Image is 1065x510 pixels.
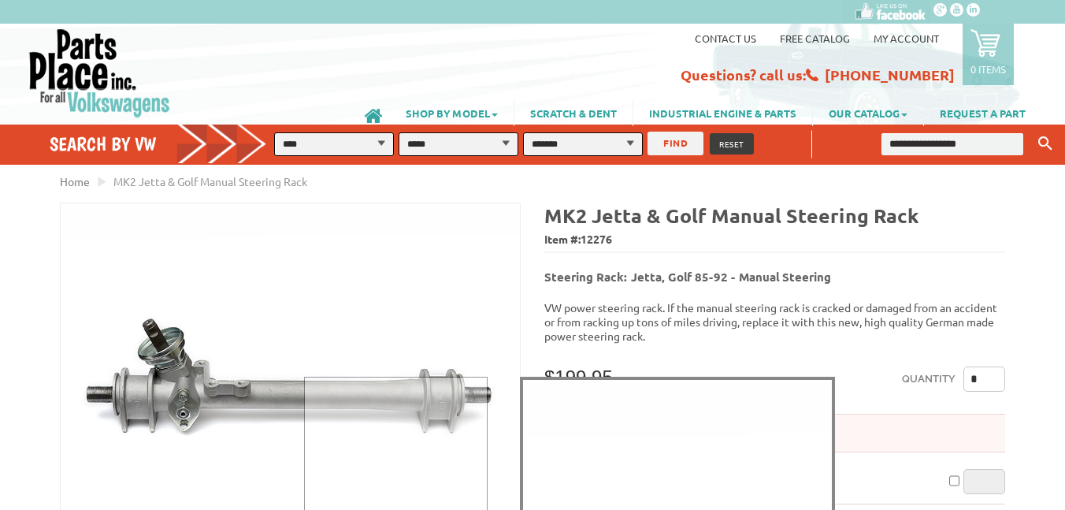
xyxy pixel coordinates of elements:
label: Quantity [902,367,956,392]
a: INDUSTRIAL ENGINE & PARTS [633,99,812,126]
b: Steering Rack: Jetta, Golf 85-92 - Manual Steering [544,269,831,285]
a: Home [60,174,90,188]
a: My Account [874,32,939,45]
span: 12276 [581,232,612,246]
a: 0 items [963,24,1014,85]
a: Contact us [695,32,756,45]
a: Free Catalog [780,32,850,45]
b: MK2 Jetta & Golf Manual Steering Rack [544,203,918,228]
h4: Search by VW [50,132,277,155]
a: SCRATCH & DENT [514,99,633,126]
button: FIND [648,132,703,155]
p: 0 items [970,62,1006,76]
a: OUR CATALOG [813,99,923,126]
a: SHOP BY MODEL [390,99,514,126]
span: $199.95 [544,367,613,388]
button: Keyword Search [1033,131,1057,157]
img: Parts Place Inc! [28,28,172,118]
span: In stock [629,372,683,388]
p: VW power steering rack. If the manual steering rack is cracked or damaged from an accident or fro... [544,300,1005,343]
span: RESET [719,138,744,150]
span: MK2 Jetta & Golf Manual Steering Rack [113,174,307,188]
button: RESET [710,133,754,154]
span: Item #: [544,229,1005,251]
a: REQUEST A PART [924,99,1041,126]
